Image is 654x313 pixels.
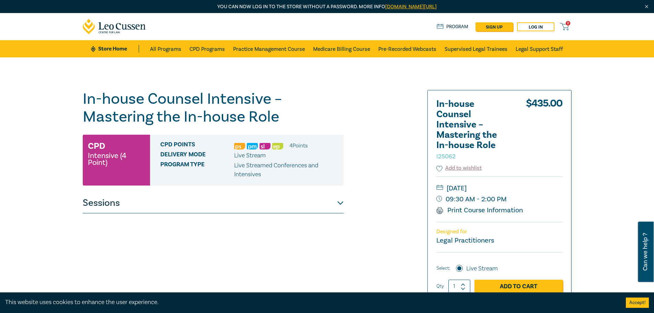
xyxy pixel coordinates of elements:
a: Store Home [91,45,139,53]
span: Program type [160,161,234,179]
img: Substantive Law [260,143,271,149]
a: All Programs [150,40,181,57]
h2: In-house Counsel Intensive – Mastering the In-house Role [436,99,512,161]
p: Designed for [436,228,563,235]
a: Legal Support Staff [516,40,563,57]
img: Practice Management & Business Skills [247,143,258,149]
a: Print Course Information [436,206,523,215]
img: Close [644,4,650,10]
small: I25062 [436,153,456,160]
small: Legal Practitioners [436,236,494,245]
img: Professional Skills [234,143,245,149]
span: CPD Points [160,141,234,150]
p: Live Streamed Conferences and Intensives [234,161,339,179]
a: Add to Cart [474,280,563,293]
button: Add to wishlist [436,164,482,172]
p: You can now log in to the store without a password. More info [83,3,572,11]
h3: CPD [88,140,105,152]
span: Live Stream [234,152,266,159]
small: [DATE] [436,183,563,194]
small: Intensive (4 Point) [88,152,145,166]
a: Pre-Recorded Webcasts [378,40,436,57]
input: 1 [448,280,470,293]
a: [DOMAIN_NAME][URL] [385,3,437,10]
a: Program [437,23,469,31]
button: Sessions [83,193,344,213]
button: Accept cookies [626,298,649,308]
span: Delivery Mode [160,151,234,160]
a: Practice Management Course [233,40,305,57]
a: sign up [475,22,513,31]
a: Log in [517,22,554,31]
div: $ 435.00 [526,99,563,164]
a: Medicare Billing Course [313,40,370,57]
label: Live Stream [466,264,498,273]
li: 4 Point s [289,141,308,150]
span: Can we help ? [642,226,649,278]
h1: In-house Counsel Intensive – Mastering the In-house Role [83,90,344,126]
span: 0 [566,21,570,25]
span: Select: [436,265,450,272]
label: Qty [436,282,444,290]
div: This website uses cookies to enhance the user experience. [5,298,616,307]
a: Supervised Legal Trainees [445,40,507,57]
small: 09:30 AM - 2:00 PM [436,194,563,205]
img: Ethics & Professional Responsibility [272,143,283,149]
a: CPD Programs [190,40,225,57]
